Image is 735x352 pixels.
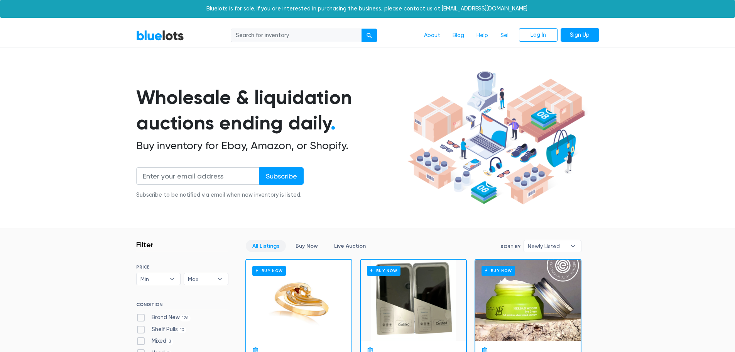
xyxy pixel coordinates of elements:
a: Blog [446,28,470,43]
h6: Buy Now [367,266,400,275]
span: Max [188,273,213,285]
h6: Buy Now [252,266,286,275]
a: All Listings [246,240,286,252]
span: 10 [178,327,187,333]
h6: Buy Now [482,266,515,275]
span: 3 [166,339,174,345]
b: ▾ [212,273,228,285]
a: Sign Up [561,28,599,42]
label: Sort By [500,243,520,250]
img: hero-ee84e7d0318cb26816c560f6b4441b76977f77a177738b4e94f68c95b2b83dbb.png [405,68,588,208]
a: About [418,28,446,43]
span: 126 [180,315,191,321]
div: Subscribe to be notified via email when new inventory is listed. [136,191,304,199]
input: Enter your email address [136,167,260,185]
h6: CONDITION [136,302,228,310]
a: Buy Now [289,240,324,252]
a: Buy Now [246,260,351,341]
a: Live Auction [328,240,372,252]
a: Buy Now [361,260,466,341]
span: Newly Listed [528,240,566,252]
h1: Wholesale & liquidation auctions ending daily [136,85,405,136]
h6: PRICE [136,264,228,270]
span: Min [140,273,166,285]
label: Mixed [136,337,174,345]
input: Subscribe [259,167,304,185]
h3: Filter [136,240,154,249]
a: Sell [494,28,516,43]
a: Log In [519,28,558,42]
b: ▾ [565,240,581,252]
label: Shelf Pulls [136,325,187,334]
input: Search for inventory [231,29,362,43]
span: . [331,111,336,134]
b: ▾ [164,273,180,285]
label: Brand New [136,313,191,322]
a: Help [470,28,494,43]
a: Buy Now [475,260,581,341]
a: BlueLots [136,30,184,41]
h2: Buy inventory for Ebay, Amazon, or Shopify. [136,139,405,152]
